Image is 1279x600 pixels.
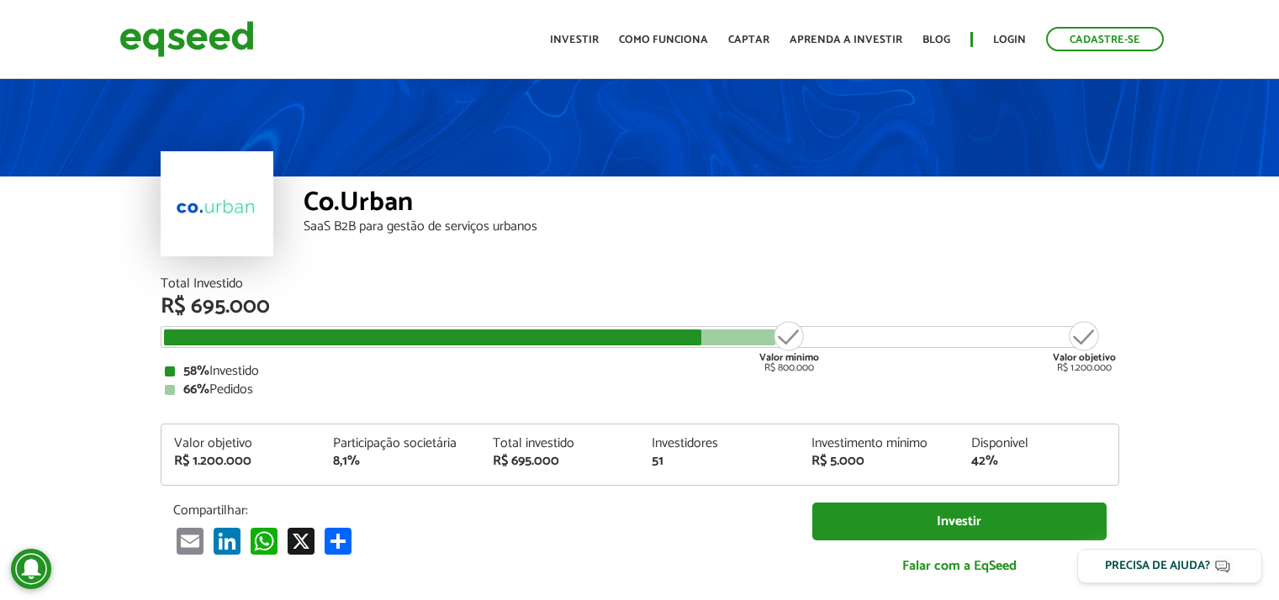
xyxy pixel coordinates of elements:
[758,319,821,373] div: R$ 800.000
[1053,350,1116,366] strong: Valor objetivo
[993,34,1026,45] a: Login
[971,455,1106,468] div: 42%
[161,277,1119,291] div: Total Investido
[811,455,946,468] div: R$ 5.000
[652,437,786,450] div: Investidores
[247,527,281,555] a: WhatsApp
[333,455,468,468] div: 8,1%
[728,34,769,45] a: Captar
[210,527,244,555] a: LinkedIn
[971,437,1106,450] div: Disponível
[550,34,599,45] a: Investir
[812,549,1107,583] a: Falar com a EqSeed
[183,360,209,382] strong: 58%
[1053,319,1116,373] div: R$ 1.200.000
[922,34,950,45] a: Blog
[759,350,819,366] strong: Valor mínimo
[333,437,468,450] div: Participação societária
[165,383,1115,397] div: Pedidos
[173,527,207,555] a: Email
[304,189,1119,220] div: Co.Urban
[812,503,1107,540] a: Investir
[493,455,627,468] div: R$ 695.000
[174,455,309,468] div: R$ 1.200.000
[811,437,946,450] div: Investimento mínimo
[284,527,318,555] a: X
[304,220,1119,234] div: SaaS B2B para gestão de serviços urbanos
[165,365,1115,378] div: Investido
[173,503,787,518] p: Compartilhar:
[174,437,309,450] div: Valor objetivo
[183,378,209,401] strong: 66%
[161,296,1119,318] div: R$ 695.000
[321,527,355,555] a: Compartilhar
[493,437,627,450] div: Total investido
[652,455,786,468] div: 51
[1046,27,1164,51] a: Cadastre-se
[790,34,902,45] a: Aprenda a investir
[619,34,708,45] a: Como funciona
[119,17,254,61] img: EqSeed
